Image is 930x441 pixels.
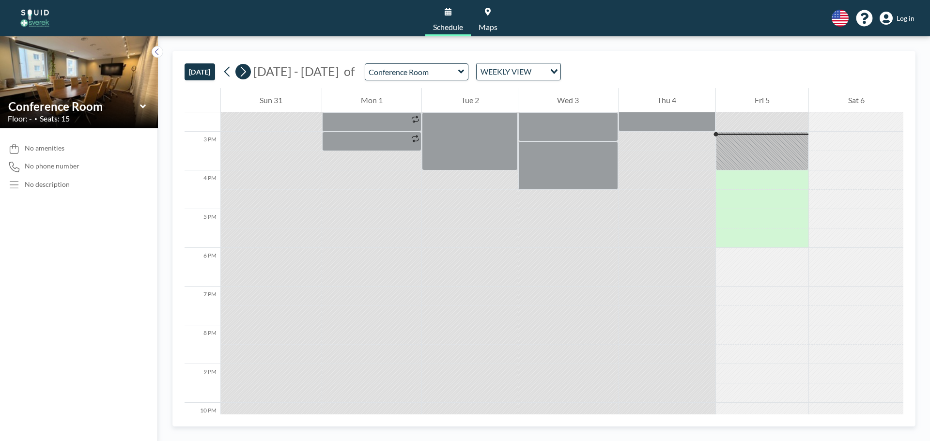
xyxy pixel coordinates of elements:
span: Schedule [433,23,463,31]
div: Wed 3 [518,88,618,112]
span: WEEKLY VIEW [479,65,533,78]
input: Conference Room [365,64,458,80]
span: • [34,116,37,122]
div: Sun 31 [221,88,322,112]
div: 8 PM [185,325,220,364]
div: Thu 4 [619,88,715,112]
div: Sat 6 [809,88,903,112]
button: [DATE] [185,63,215,80]
div: Mon 1 [322,88,422,112]
div: 9 PM [185,364,220,403]
div: No description [25,180,70,189]
div: 3 PM [185,132,220,170]
span: No phone number [25,162,79,170]
div: 6 PM [185,248,220,287]
span: No amenities [25,144,64,152]
div: Tue 2 [422,88,518,112]
input: Conference Room [8,99,140,113]
div: Fri 5 [716,88,809,112]
span: Maps [479,23,497,31]
div: 7 PM [185,287,220,325]
img: organization-logo [15,9,54,28]
div: Search for option [477,63,560,80]
input: Search for option [534,65,544,78]
div: 4 PM [185,170,220,209]
span: Log in [897,14,914,23]
span: [DATE] - [DATE] [253,64,339,78]
span: Floor: - [8,114,32,123]
div: 5 PM [185,209,220,248]
a: Log in [880,12,914,25]
div: 2 PM [185,93,220,132]
span: Seats: 15 [40,114,70,123]
span: of [344,64,355,79]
